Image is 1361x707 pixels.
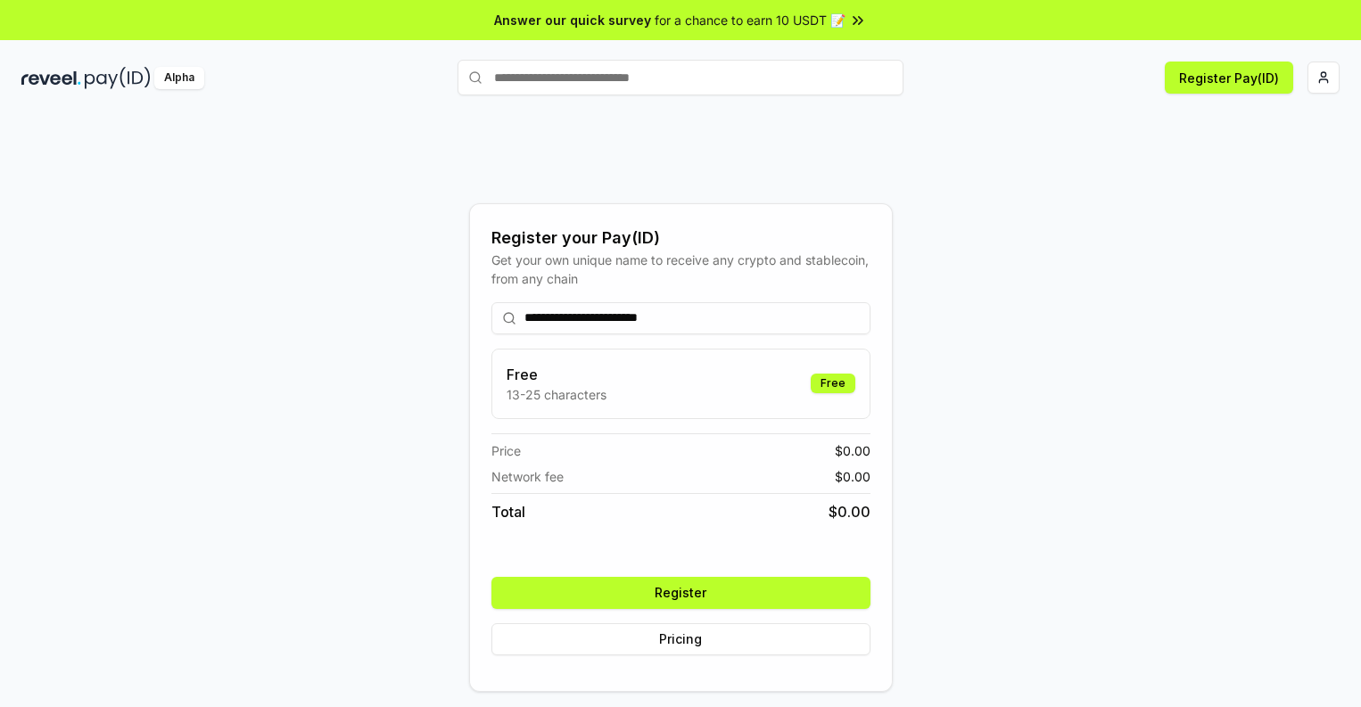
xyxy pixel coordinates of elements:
[507,364,606,385] h3: Free
[491,577,870,609] button: Register
[655,11,845,29] span: for a chance to earn 10 USDT 📝
[85,67,151,89] img: pay_id
[829,501,870,522] span: $ 0.00
[154,67,204,89] div: Alpha
[494,11,651,29] span: Answer our quick survey
[507,385,606,404] p: 13-25 characters
[491,251,870,288] div: Get your own unique name to receive any crypto and stablecoin, from any chain
[1165,62,1293,94] button: Register Pay(ID)
[835,467,870,486] span: $ 0.00
[491,501,525,522] span: Total
[491,441,521,460] span: Price
[491,226,870,251] div: Register your Pay(ID)
[491,467,564,486] span: Network fee
[811,374,855,393] div: Free
[21,67,81,89] img: reveel_dark
[835,441,870,460] span: $ 0.00
[491,623,870,655] button: Pricing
